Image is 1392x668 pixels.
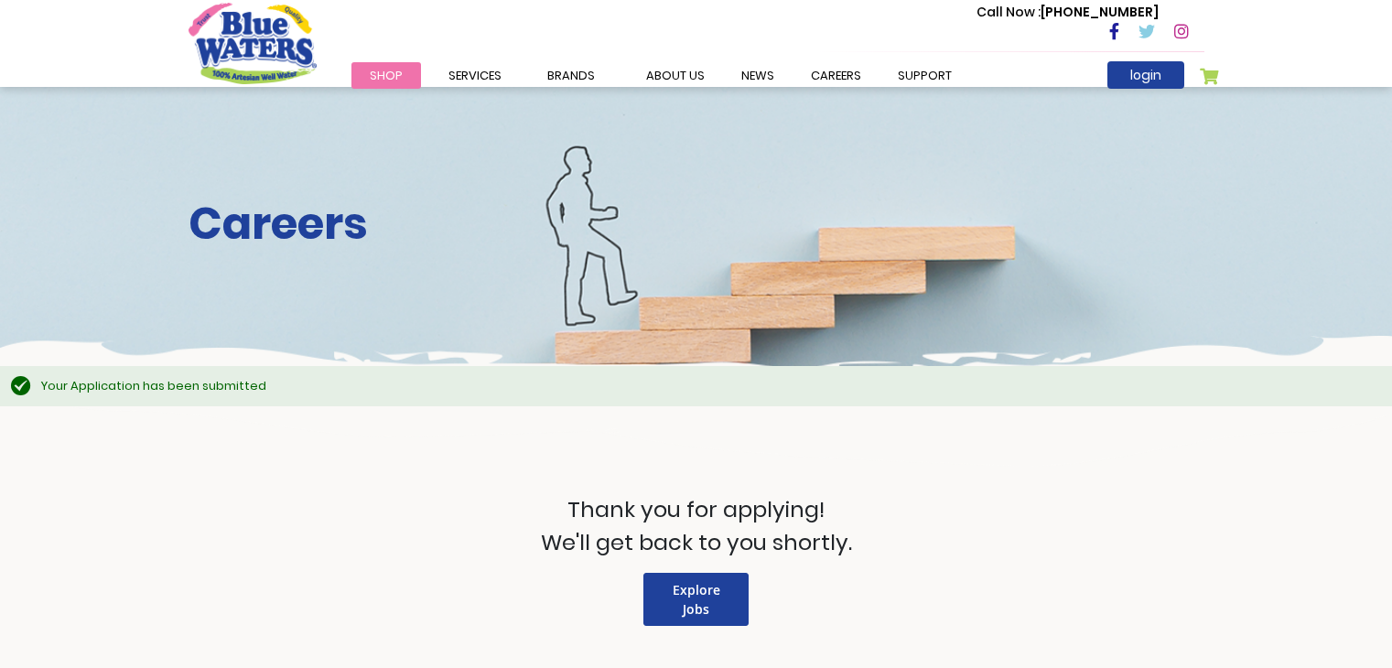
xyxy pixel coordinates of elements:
a: about us [628,62,723,89]
a: Explore Jobs [643,573,749,626]
div: Your Application has been submitted [41,377,1374,395]
a: support [879,62,970,89]
span: Services [448,67,502,84]
h2: Careers [189,198,1204,251]
a: careers [793,62,879,89]
span: Explore Jobs [673,581,720,618]
a: News [723,62,793,89]
span: Call Now : [977,3,1041,21]
a: login [1107,61,1184,89]
p: [PHONE_NUMBER] [977,3,1159,22]
a: store logo [189,3,317,83]
span: Shop [370,67,403,84]
span: Brands [547,67,595,84]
